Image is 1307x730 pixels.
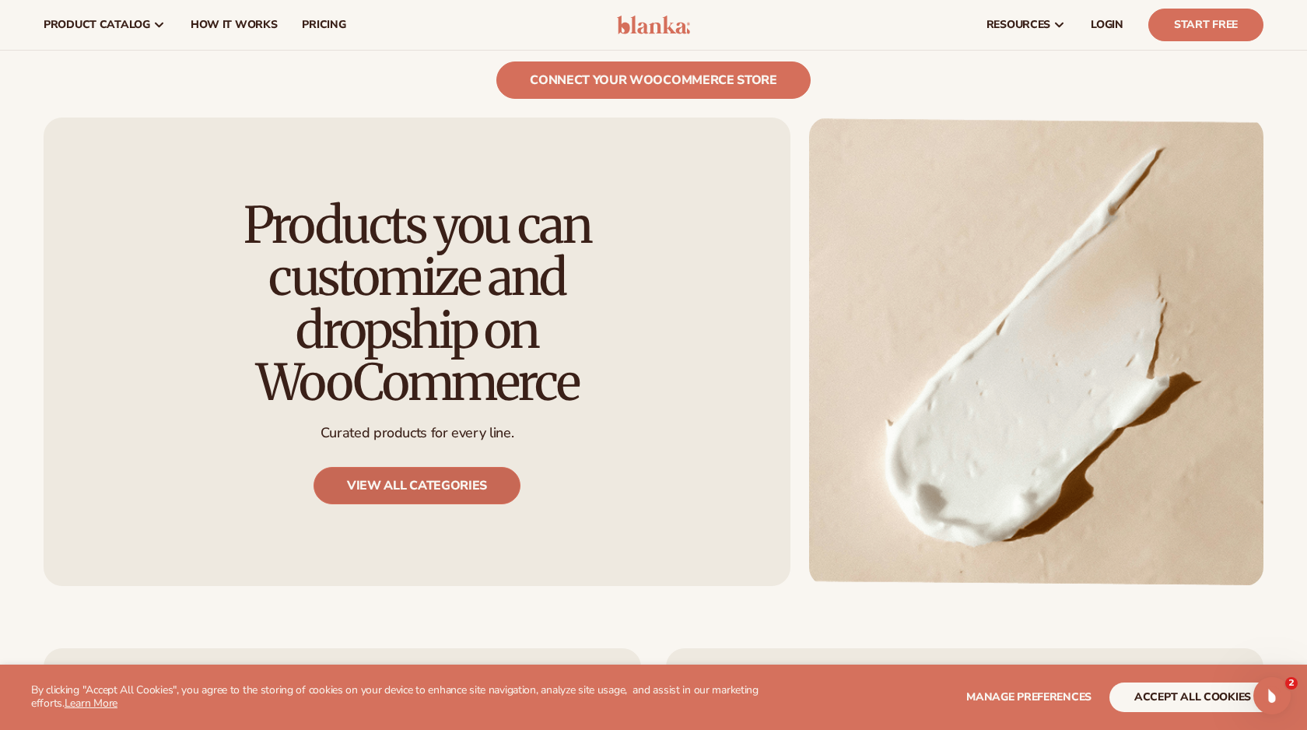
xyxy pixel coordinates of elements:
[809,118,1263,586] img: Moisturizer cream swatch.
[31,684,762,711] p: By clicking "Accept All Cookies", you agree to the storing of cookies on your device to enhance s...
[302,19,345,31] span: pricing
[986,19,1050,31] span: resources
[44,19,150,31] span: product catalog
[1148,9,1263,41] a: Start Free
[65,696,117,711] a: Learn More
[1285,677,1298,690] span: 2
[966,690,1092,704] span: Manage preferences
[314,467,520,504] a: View all categories
[1091,19,1123,31] span: LOGIN
[1253,677,1291,714] iframe: Intercom live chat
[321,424,513,442] p: Curated products for every line.
[180,199,653,409] h2: Products you can customize and dropship on WooCommerce
[966,683,1092,712] button: Manage preferences
[191,19,278,31] span: How It Works
[1109,683,1276,712] button: accept all cookies
[617,16,691,34] img: logo
[496,61,810,99] a: Connect your woocommerce store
